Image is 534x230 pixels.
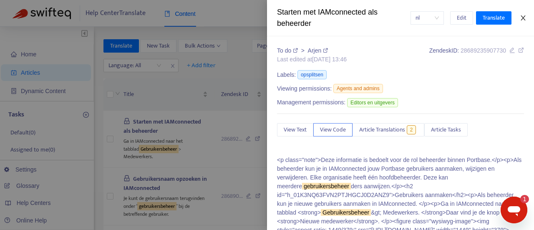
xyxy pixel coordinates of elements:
[277,7,411,29] div: Starten met IAMconnected als beheerder
[321,209,371,216] sqkw: Gebruikersbeheer
[277,46,347,55] div: >
[297,70,327,79] span: opsplitsen
[333,84,383,93] span: Agents and admins
[450,11,473,25] button: Edit
[512,195,529,203] iframe: Number of unread messages
[476,11,511,25] button: Translate
[483,13,505,23] span: Translate
[277,55,347,64] div: Last edited at [DATE] 13:46
[277,47,300,54] a: To do
[416,12,439,24] span: nl
[284,125,307,134] span: View Text
[520,15,526,21] span: close
[457,13,466,23] span: Edit
[429,46,524,64] div: Zendesk ID:
[308,47,328,54] a: Arjen
[347,98,398,107] span: Editors en uitgevers
[302,183,351,190] sqkw: gebruikersbeheer
[431,125,461,134] span: Article Tasks
[313,123,353,136] button: View Code
[517,14,529,22] button: Close
[501,197,527,223] iframe: Button to launch messaging window, 1 unread message
[461,47,506,54] span: 28689235907730
[320,125,346,134] span: View Code
[277,71,296,79] span: Labels:
[277,123,313,136] button: View Text
[277,84,332,93] span: Viewing permissions:
[353,123,424,136] button: Article Translations2
[359,125,405,134] span: Article Translations
[424,123,468,136] button: Article Tasks
[277,98,345,107] span: Management permissions:
[407,125,416,134] span: 2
